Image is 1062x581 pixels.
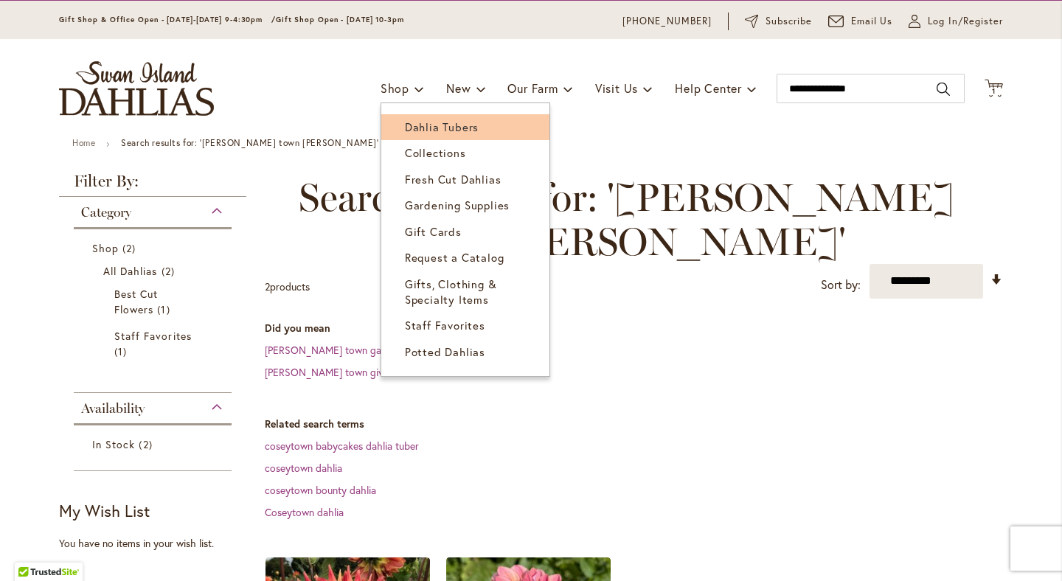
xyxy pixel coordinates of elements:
[595,80,638,96] span: Visit Us
[745,14,812,29] a: Subscribe
[114,286,195,317] a: Best Cut Flowers
[446,80,471,96] span: New
[59,536,256,551] div: You have no items in your wish list.
[405,198,510,212] span: Gardening Supplies
[985,79,1003,99] button: 1
[405,145,466,160] span: Collections
[59,173,246,197] strong: Filter By:
[157,302,173,317] span: 1
[766,14,812,29] span: Subscribe
[265,417,1003,431] dt: Related search terms
[821,271,861,299] label: Sort by:
[162,263,178,279] span: 2
[11,529,52,570] iframe: Launch Accessibility Center
[81,400,145,417] span: Availability
[265,279,270,293] span: 2
[909,14,1003,29] a: Log In/Register
[405,276,497,307] span: Gifts, Clothing & Specialty Items
[851,14,893,29] span: Email Us
[59,500,150,521] strong: My Wish List
[114,328,195,359] a: Staff Favorites
[265,483,376,497] a: coseytown bounty dahlia
[114,287,158,316] span: Best Cut Flowers
[81,204,131,220] span: Category
[265,461,342,475] a: coseytown dahlia
[92,240,217,256] a: Shop
[381,80,409,96] span: Shop
[92,437,135,451] span: In Stock
[276,15,404,24] span: Gift Shop Open - [DATE] 10-3pm
[928,14,1003,29] span: Log In/Register
[405,344,485,359] span: Potted Dahlias
[381,219,549,245] a: Gift Cards
[405,119,479,134] span: Dahlia Tubers
[122,240,139,256] span: 2
[675,80,742,96] span: Help Center
[265,505,344,519] a: Coseytown dahlia
[59,61,214,116] a: store logo
[265,321,1003,335] dt: Did you mean
[265,275,310,299] p: products
[103,264,158,278] span: All Dahlias
[103,263,206,279] a: All Dahlias
[121,137,378,148] strong: Search results for: '[PERSON_NAME] town [PERSON_NAME]'
[59,15,276,24] span: Gift Shop & Office Open - [DATE]-[DATE] 9-4:30pm /
[265,175,988,264] span: Search results for: '[PERSON_NAME] town [PERSON_NAME]'
[405,172,502,187] span: Fresh Cut Dahlias
[405,318,485,333] span: Staff Favorites
[114,344,131,359] span: 1
[622,14,712,29] a: [PHONE_NUMBER]
[265,343,395,357] a: [PERSON_NAME] town game
[265,439,419,453] a: coseytown babycakes dahlia tuber
[72,137,95,148] a: Home
[265,365,389,379] a: [PERSON_NAME] town give
[992,86,996,96] span: 1
[405,250,504,265] span: Request a Catalog
[92,241,119,255] span: Shop
[92,436,217,452] a: In Stock 2
[507,80,558,96] span: Our Farm
[828,14,893,29] a: Email Us
[139,436,156,452] span: 2
[114,329,192,343] span: Staff Favorites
